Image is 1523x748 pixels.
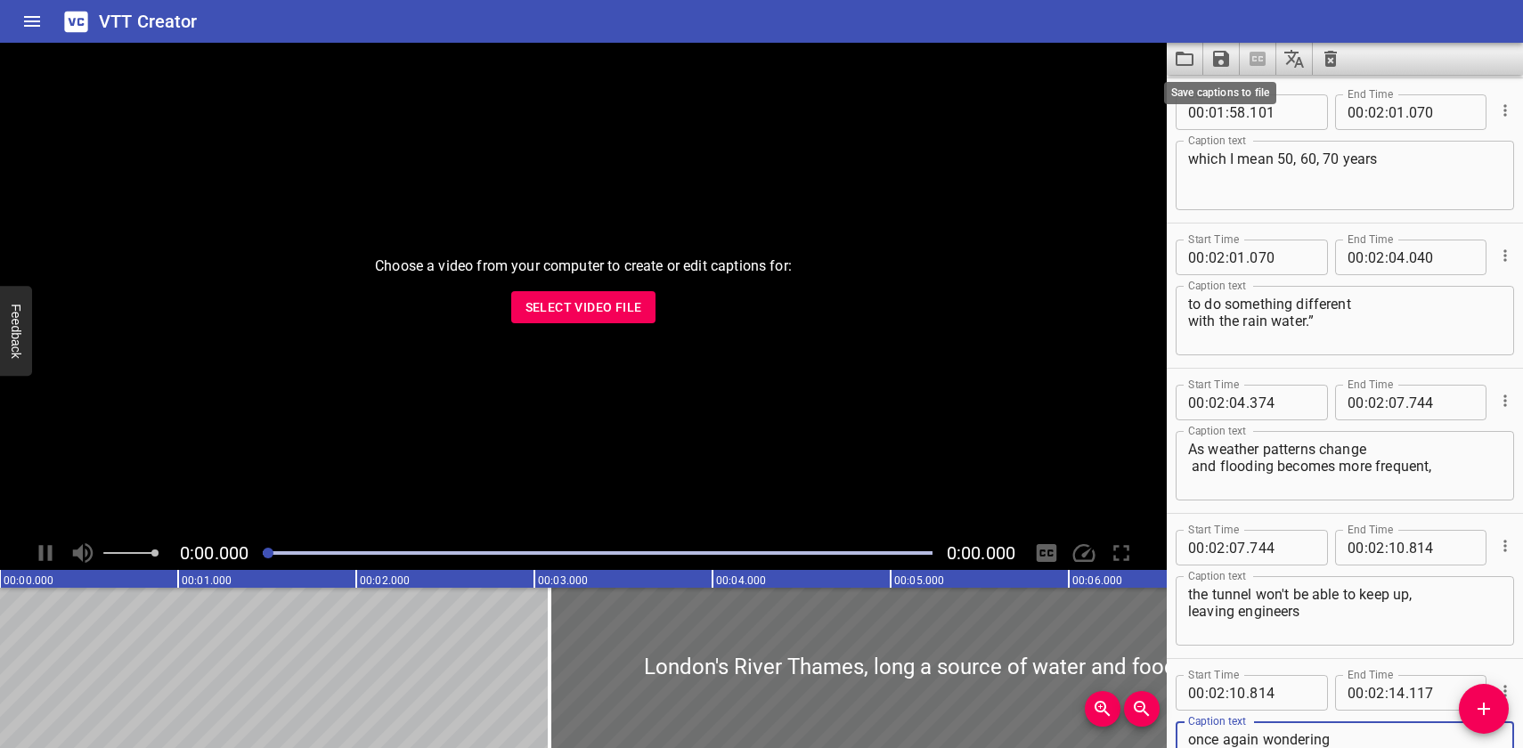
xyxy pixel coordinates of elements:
[525,297,642,319] span: Select Video File
[1229,675,1246,711] input: 10
[1229,385,1246,420] input: 04
[1226,240,1229,275] span: :
[182,574,232,587] text: 00:01.000
[1313,43,1348,75] button: Clear captions
[1209,675,1226,711] input: 02
[1385,94,1389,130] span: :
[1364,240,1368,275] span: :
[1226,530,1229,565] span: :
[1209,530,1226,565] input: 02
[1459,684,1509,734] button: Add Cue
[1494,244,1517,267] button: Cue Options
[1205,385,1209,420] span: :
[1246,94,1250,130] span: .
[1188,441,1502,492] textarea: As weather patterns change and flooding becomes more frequent,
[1348,385,1364,420] input: 00
[1494,523,1514,569] div: Cue Options
[1368,530,1385,565] input: 02
[511,291,656,324] button: Select Video File
[894,574,944,587] text: 00:05.000
[1209,94,1226,130] input: 01
[1205,240,1209,275] span: :
[1364,675,1368,711] span: :
[180,542,248,564] span: Current Time
[1405,240,1409,275] span: .
[1246,675,1250,711] span: .
[1188,296,1502,346] textarea: to do something different with the rain water.”
[1389,94,1405,130] input: 01
[1203,43,1240,75] button: Save captions to file
[1209,240,1226,275] input: 02
[1030,536,1063,570] div: Hide/Show Captions
[1364,385,1368,420] span: :
[1494,99,1517,122] button: Cue Options
[1188,385,1205,420] input: 00
[1246,240,1250,275] span: .
[1405,530,1409,565] span: .
[1246,530,1250,565] span: .
[1240,43,1276,75] span: Select a video in the pane to the left, then you can automatically extract captions.
[1409,240,1474,275] input: 040
[1348,94,1364,130] input: 00
[1250,530,1315,565] input: 744
[1405,675,1409,711] span: .
[1104,536,1138,570] div: Toggle Full Screen
[1085,691,1120,727] button: Zoom In
[1226,94,1229,130] span: :
[1405,385,1409,420] span: .
[1494,679,1517,703] button: Cue Options
[1250,94,1315,130] input: 101
[1494,668,1514,714] div: Cue Options
[1385,240,1389,275] span: :
[1188,94,1205,130] input: 00
[1368,385,1385,420] input: 02
[1389,675,1405,711] input: 14
[947,542,1015,564] span: Video Duration
[1250,240,1315,275] input: 070
[1409,530,1474,565] input: 814
[1188,150,1502,201] textarea: which I mean 50, 60, 70 years
[1364,94,1368,130] span: :
[1188,530,1205,565] input: 00
[1320,48,1341,69] svg: Clear captions
[1188,240,1205,275] input: 00
[1348,240,1364,275] input: 00
[1229,530,1246,565] input: 07
[1348,530,1364,565] input: 00
[1229,240,1246,275] input: 01
[1167,43,1203,75] button: Load captions from file
[1389,240,1405,275] input: 04
[1209,385,1226,420] input: 02
[1494,534,1517,557] button: Cue Options
[1246,385,1250,420] span: .
[1250,675,1315,711] input: 814
[1368,675,1385,711] input: 02
[4,574,53,587] text: 00:00.000
[1226,675,1229,711] span: :
[1276,43,1313,75] button: Translate captions
[1368,94,1385,130] input: 02
[716,574,766,587] text: 00:04.000
[375,256,792,277] p: Choose a video from your computer to create or edit captions for:
[1188,586,1502,637] textarea: the tunnel won't be able to keep up, leaving engineers
[1385,530,1389,565] span: :
[1283,48,1305,69] svg: Translate captions
[1409,385,1474,420] input: 744
[538,574,588,587] text: 00:03.000
[1389,530,1405,565] input: 10
[1226,385,1229,420] span: :
[99,7,198,36] h6: VTT Creator
[1072,574,1122,587] text: 00:06.000
[263,551,933,555] div: Play progress
[1494,389,1517,412] button: Cue Options
[1368,240,1385,275] input: 02
[1409,675,1474,711] input: 117
[360,574,410,587] text: 00:02.000
[1389,385,1405,420] input: 07
[1229,94,1246,130] input: 58
[1405,94,1409,130] span: .
[1124,691,1160,727] button: Zoom Out
[1348,675,1364,711] input: 00
[1494,87,1514,134] div: Cue Options
[1494,378,1514,424] div: Cue Options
